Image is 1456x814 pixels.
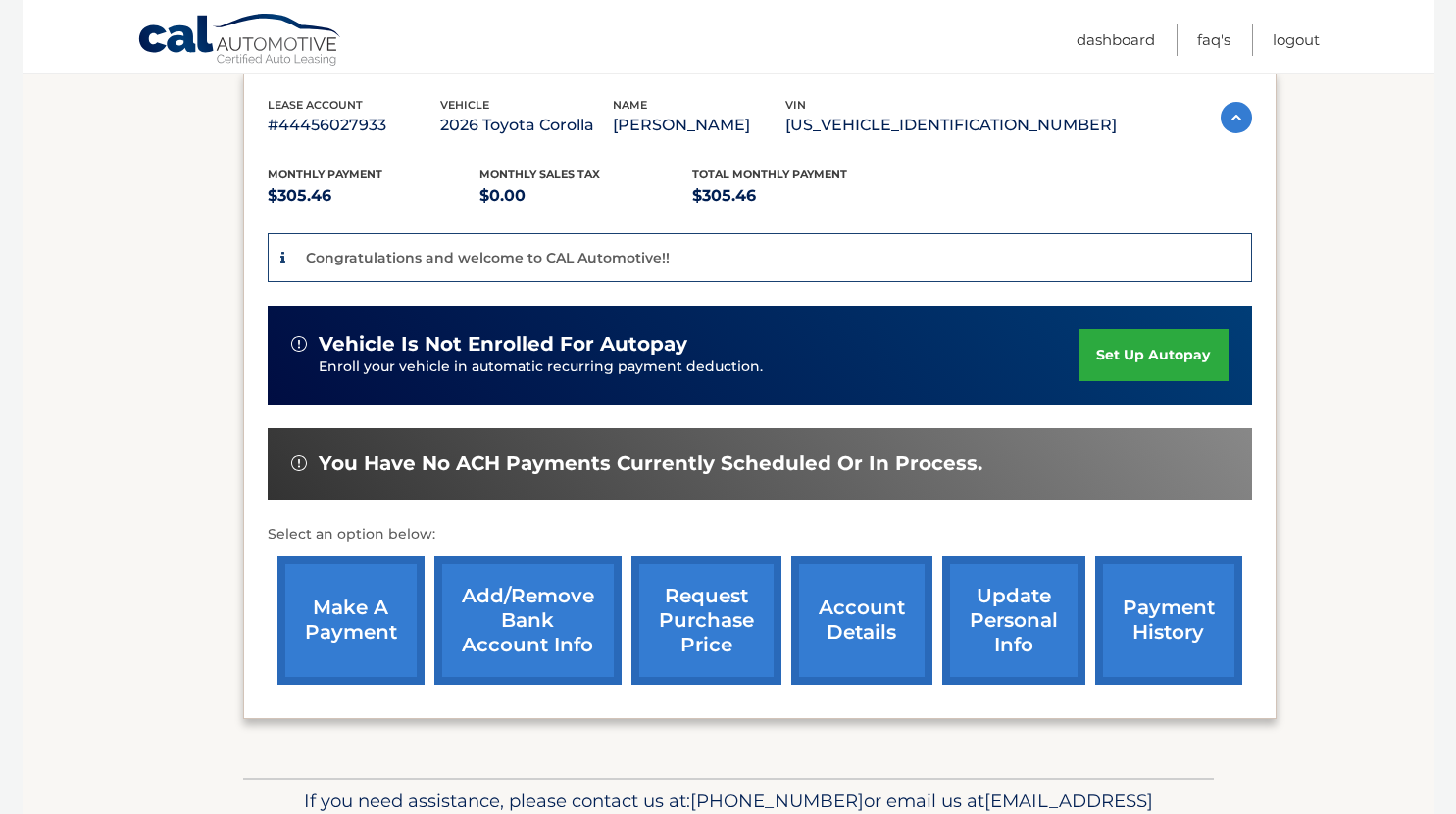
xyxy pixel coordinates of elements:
[1077,24,1155,56] a: Dashboard
[291,336,307,352] img: alert-white.svg
[1273,24,1320,56] a: Logout
[1197,24,1230,56] a: FAQ's
[434,556,622,685] a: Add/Remove bank account info
[785,98,806,112] span: vin
[306,249,670,266] p: Congratulations and welcome to CAL Automotive!!
[1079,329,1228,381] a: set up autopay
[613,112,785,139] p: [PERSON_NAME]
[692,182,905,210] p: $305.46
[277,556,425,685] a: make a payment
[785,112,1117,139] p: [US_VEHICLE_IDENTIFICATION_NUMBER]
[479,182,692,210] p: $0.00
[791,556,932,685] a: account details
[268,182,480,210] p: $305.46
[268,523,1252,547] p: Select an option below:
[268,98,363,112] span: lease account
[692,168,847,181] span: Total Monthly Payment
[942,556,1085,685] a: update personal info
[613,98,647,112] span: name
[440,98,489,112] span: vehicle
[1221,102,1252,133] img: accordion-active.svg
[291,455,307,471] img: alert-white.svg
[631,556,781,685] a: request purchase price
[319,452,982,476] span: You have no ACH payments currently scheduled or in process.
[479,168,600,181] span: Monthly sales Tax
[137,13,343,70] a: Cal Automotive
[268,112,440,139] p: #44456027933
[268,168,382,181] span: Monthly Payment
[319,332,687,357] span: vehicle is not enrolled for autopay
[440,112,613,139] p: 2026 Toyota Corolla
[690,790,864,812] span: [PHONE_NUMBER]
[1095,556,1242,685] a: payment history
[319,357,1079,378] p: Enroll your vehicle in automatic recurring payment deduction.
